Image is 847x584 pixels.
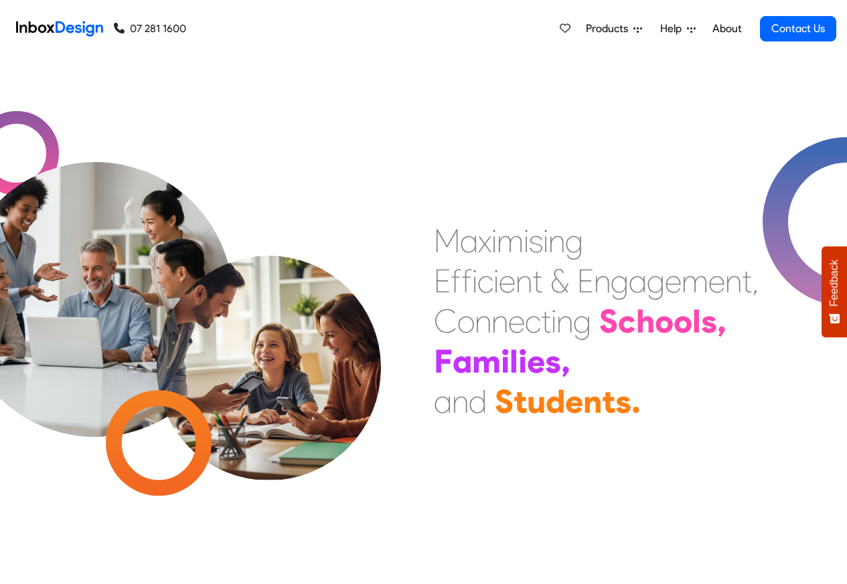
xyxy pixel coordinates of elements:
a: 07 281 1600 [114,21,186,37]
div: e [708,261,725,301]
div: F [434,341,453,381]
div: Maximising Efficient & Engagement, Connecting Schools, Families, and Students. [434,221,759,421]
div: i [518,341,527,381]
div: n [594,261,611,301]
div: u [527,381,546,421]
div: E [434,261,451,301]
div: f [461,261,472,301]
span: Products [586,21,633,37]
div: i [493,261,499,301]
div: x [478,221,491,261]
div: i [491,221,497,261]
div: a [460,221,478,261]
div: l [510,341,518,381]
div: n [556,301,573,341]
div: & [550,261,569,301]
button: Feedback - Show survey [822,246,847,337]
div: s [545,341,561,381]
div: s [615,381,631,421]
div: g [647,261,665,301]
div: o [655,301,674,341]
a: Contact Us [760,16,836,41]
div: g [611,261,629,301]
div: c [525,301,541,341]
div: g [565,221,583,261]
div: n [475,301,491,341]
div: m [682,261,708,301]
div: g [573,301,591,341]
div: s [701,301,717,341]
div: n [548,221,565,261]
div: t [602,381,615,421]
a: Products [581,15,647,42]
div: e [527,341,545,381]
div: e [508,301,525,341]
div: a [434,381,452,421]
div: n [491,301,508,341]
div: e [499,261,516,301]
div: a [629,261,647,301]
img: parents_with_child.png [129,200,409,480]
div: E [577,261,594,301]
div: t [532,261,542,301]
a: About [708,15,745,42]
div: m [497,221,524,261]
div: S [495,381,514,421]
span: Feedback [828,260,840,306]
div: n [516,261,532,301]
span: Help [660,21,687,37]
div: i [551,301,556,341]
div: c [477,261,493,301]
div: d [546,381,565,421]
div: t [742,261,752,301]
div: e [665,261,682,301]
div: m [472,341,501,381]
div: , [561,341,570,381]
div: n [452,381,469,421]
div: a [453,341,472,381]
div: i [524,221,529,261]
div: M [434,221,460,261]
div: i [501,341,510,381]
div: c [618,301,636,341]
div: t [514,381,527,421]
div: o [457,301,475,341]
div: s [529,221,543,261]
div: C [434,301,457,341]
div: , [717,301,726,341]
div: , [752,261,759,301]
div: l [692,301,701,341]
div: t [541,301,551,341]
div: d [469,381,487,421]
div: o [674,301,692,341]
a: Help [655,15,701,42]
div: e [565,381,583,421]
div: i [472,261,477,301]
div: n [583,381,602,421]
div: n [725,261,742,301]
div: i [543,221,548,261]
div: f [451,261,461,301]
div: S [599,301,618,341]
div: h [636,301,655,341]
div: . [631,381,641,421]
